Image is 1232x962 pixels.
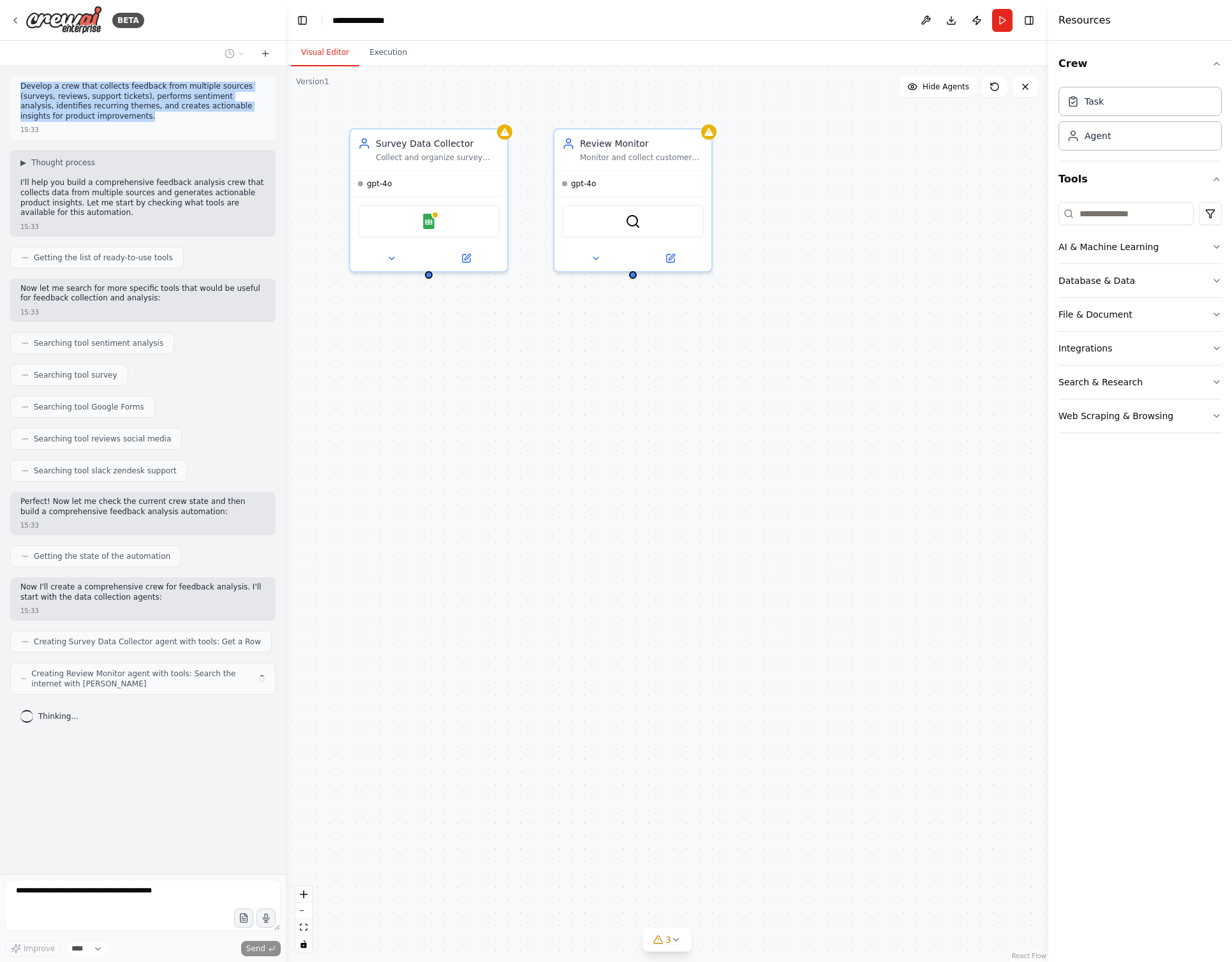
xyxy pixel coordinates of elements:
[291,40,359,66] button: Visual Editor
[34,434,171,444] span: Searching tool reviews social media
[20,222,39,232] div: 15:33
[20,582,265,602] p: Now I'll create a comprehensive crew for feedback analysis. I'll start with the data collection a...
[20,158,95,168] button: ▶Thought process
[1058,264,1222,297] button: Database & Data
[5,940,61,957] button: Improve
[295,936,312,952] button: toggle interactivity
[553,128,713,272] div: Review MonitorMonitor and collect customer reviews from online platforms, app stores, and social ...
[20,497,265,517] p: Perfect! Now let me check the current crew state and then build a comprehensive feedback analysis...
[1058,332,1222,365] button: Integrations
[625,214,641,229] img: SerperDevTool
[34,466,177,476] span: Searching tool slack zendesk support
[1058,230,1222,263] button: AI & Machine Learning
[367,179,392,189] span: gpt-4o
[34,402,144,412] span: Searching tool Google Forms
[665,933,671,946] span: 3
[293,11,311,29] button: Hide left sidebar
[34,338,163,348] span: Searching tool sentiment analysis
[332,14,398,27] nav: breadcrumb
[1058,366,1222,399] button: Search & Research
[255,46,276,61] button: Start a new chat
[20,307,39,317] div: 15:33
[1058,46,1222,82] button: Crew
[1058,197,1222,443] div: Tools
[1058,342,1112,355] div: Integrations
[241,941,281,956] button: Send
[1058,376,1143,389] div: Search & Research
[376,137,500,150] div: Survey Data Collector
[900,77,977,97] button: Hide Agents
[20,178,265,218] p: I'll help you build a comprehensive feedback analysis crew that collects data from multiple sourc...
[34,253,173,263] span: Getting the list of ready-to-use tools
[20,284,265,304] p: Now let me search for more specific tools that would be useful for feedback collection and analysis:
[421,214,436,229] img: Google Sheets
[219,46,250,61] button: Switch to previous chat
[571,179,596,189] span: gpt-4o
[26,6,102,34] img: Logo
[295,919,312,936] button: fit view
[1058,274,1135,287] div: Database & Data
[1020,11,1038,29] button: Hide right sidebar
[20,158,26,168] span: ▶
[376,152,500,163] div: Collect and organize survey responses from {survey_platform} about {product_name}, ensuring data ...
[20,125,39,135] div: 15:33
[38,711,78,722] span: Thinking...
[246,944,265,954] span: Send
[20,521,39,530] div: 15:33
[642,928,692,952] button: 3
[34,551,170,561] span: Getting the state of the automation
[1012,952,1046,959] a: React Flow attribution
[20,82,265,121] p: Develop a crew that collects feedback from multiple sources (surveys, reviews, support tickets), ...
[34,370,117,380] span: Searching tool survey
[359,40,417,66] button: Execution
[1058,13,1111,28] h4: Resources
[1058,298,1222,331] button: File & Document
[296,77,329,87] div: Version 1
[1058,399,1222,433] button: Web Scraping & Browsing
[1085,95,1104,108] div: Task
[112,13,144,28] div: BETA
[31,158,95,168] span: Thought process
[1058,308,1132,321] div: File & Document
[1058,82,1222,161] div: Crew
[295,886,312,903] button: zoom in
[1085,129,1111,142] div: Agent
[295,886,312,952] div: React Flow controls
[634,251,706,266] button: Open in side panel
[20,606,39,616] div: 15:33
[1058,161,1222,197] button: Tools
[31,669,251,689] span: Creating Review Monitor agent with tools: Search the internet with [PERSON_NAME]
[580,137,704,150] div: Review Monitor
[430,251,502,266] button: Open in side panel
[234,908,253,928] button: Upload files
[295,903,312,919] button: zoom out
[1058,410,1173,422] div: Web Scraping & Browsing
[349,128,508,272] div: Survey Data CollectorCollect and organize survey responses from {survey_platform} about {product_...
[34,637,261,647] span: Creating Survey Data Collector agent with tools: Get a Row
[256,908,276,928] button: Click to speak your automation idea
[1058,241,1159,253] div: AI & Machine Learning
[24,944,55,954] span: Improve
[580,152,704,163] div: Monitor and collect customer reviews from online platforms, app stores, and social media mentions...
[923,82,969,92] span: Hide Agents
